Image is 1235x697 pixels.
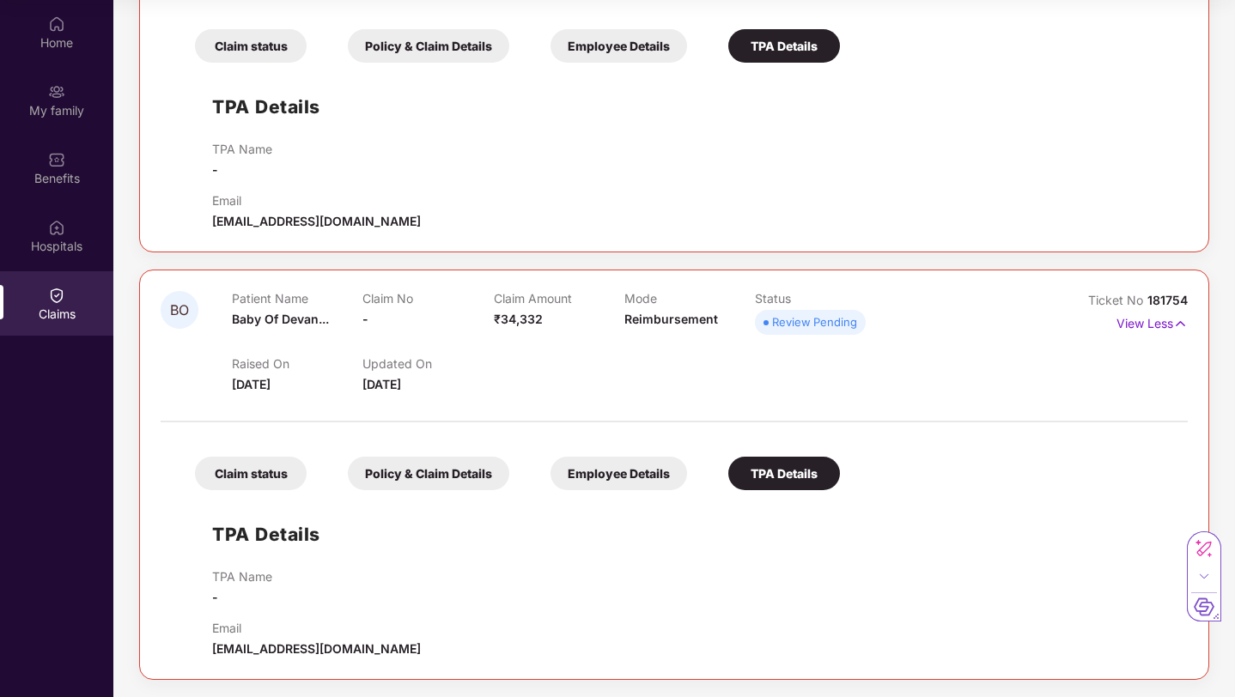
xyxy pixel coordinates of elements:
span: [DATE] [362,377,401,391]
div: Claim status [195,29,307,63]
div: Policy & Claim Details [348,29,509,63]
p: Status [755,291,885,306]
div: Employee Details [551,457,687,490]
img: svg+xml;base64,PHN2ZyB4bWxucz0iaHR0cDovL3d3dy53My5vcmcvMjAwMC9zdmciIHdpZHRoPSIxNyIgaGVpZ2h0PSIxNy... [1173,314,1188,333]
span: - [212,590,218,604]
img: svg+xml;base64,PHN2ZyB3aWR0aD0iMjAiIGhlaWdodD0iMjAiIHZpZXdCb3g9IjAgMCAyMCAyMCIgZmlsbD0ibm9uZSIgeG... [48,83,65,100]
img: svg+xml;base64,PHN2ZyBpZD0iQ2xhaW0iIHhtbG5zPSJodHRwOi8vd3d3LnczLm9yZy8yMDAwL3N2ZyIgd2lkdGg9IjIwIi... [48,287,65,304]
span: Reimbursement [624,312,718,326]
div: TPA Details [728,457,840,490]
h1: TPA Details [212,520,320,549]
img: svg+xml;base64,PHN2ZyBpZD0iSG9tZSIgeG1sbnM9Imh0dHA6Ly93d3cudzMub3JnLzIwMDAvc3ZnIiB3aWR0aD0iMjAiIG... [48,15,65,33]
div: Claim status [195,457,307,490]
p: Claim No [362,291,493,306]
img: svg+xml;base64,PHN2ZyBpZD0iSG9zcGl0YWxzIiB4bWxucz0iaHR0cDovL3d3dy53My5vcmcvMjAwMC9zdmciIHdpZHRoPS... [48,219,65,236]
img: svg+xml;base64,PHN2ZyBpZD0iQmVuZWZpdHMiIHhtbG5zPSJodHRwOi8vd3d3LnczLm9yZy8yMDAwL3N2ZyIgd2lkdGg9Ij... [48,151,65,168]
p: Raised On [232,356,362,371]
div: TPA Details [728,29,840,63]
span: Ticket No [1088,293,1147,307]
span: [DATE] [232,377,271,391]
span: 181754 [1147,293,1188,307]
p: Email [212,621,421,635]
div: Policy & Claim Details [348,457,509,490]
span: [EMAIL_ADDRESS][DOMAIN_NAME] [212,641,421,656]
p: Updated On [362,356,493,371]
p: Claim Amount [494,291,624,306]
p: TPA Name [212,142,272,156]
p: Email [212,193,421,208]
span: ₹34,332 [494,312,543,326]
div: Review Pending [772,313,857,330]
span: - [212,162,218,177]
span: - [362,312,368,326]
span: BO [170,303,189,318]
h1: TPA Details [212,93,320,121]
p: TPA Name [212,569,272,584]
p: Mode [624,291,755,306]
p: Patient Name [232,291,362,306]
div: Employee Details [551,29,687,63]
p: View Less [1116,310,1188,333]
span: [EMAIL_ADDRESS][DOMAIN_NAME] [212,214,421,228]
span: Baby Of Devan... [232,312,329,326]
